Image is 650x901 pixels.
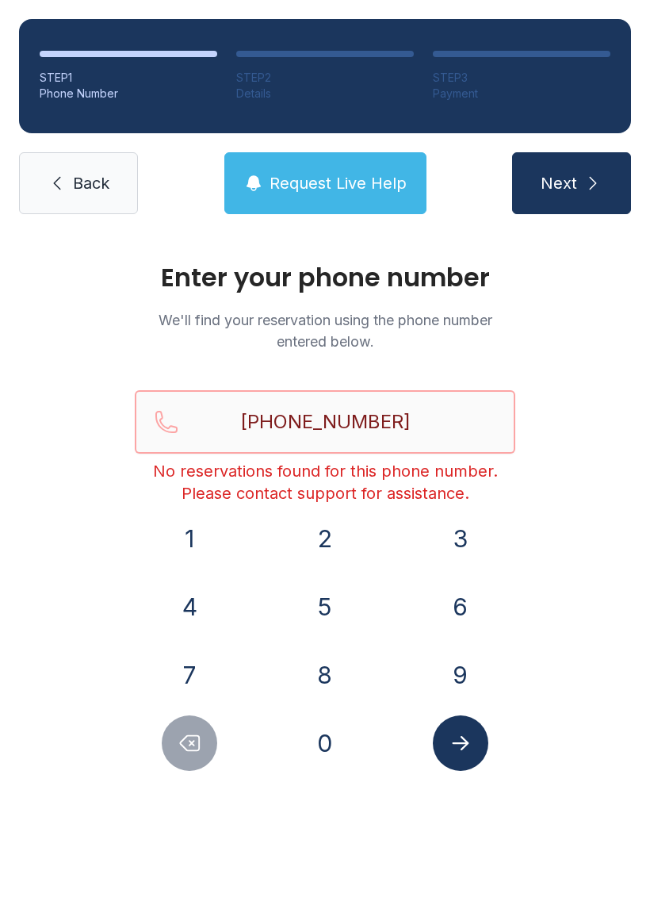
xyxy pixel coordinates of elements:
button: 1 [162,511,217,566]
button: 0 [297,715,353,771]
button: 7 [162,647,217,703]
div: Details [236,86,414,102]
button: 9 [433,647,488,703]
span: Request Live Help [270,172,407,194]
button: Submit lookup form [433,715,488,771]
div: STEP 3 [433,70,610,86]
p: We'll find your reservation using the phone number entered below. [135,309,515,352]
input: Reservation phone number [135,390,515,454]
span: Back [73,172,109,194]
button: 4 [162,579,217,635]
button: 3 [433,511,488,566]
button: 5 [297,579,353,635]
button: 8 [297,647,353,703]
div: Payment [433,86,610,102]
div: STEP 2 [236,70,414,86]
div: Phone Number [40,86,217,102]
div: STEP 1 [40,70,217,86]
button: Delete number [162,715,217,771]
span: Next [541,172,577,194]
div: No reservations found for this phone number. Please contact support for assistance. [135,460,515,504]
button: 6 [433,579,488,635]
h1: Enter your phone number [135,265,515,290]
button: 2 [297,511,353,566]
